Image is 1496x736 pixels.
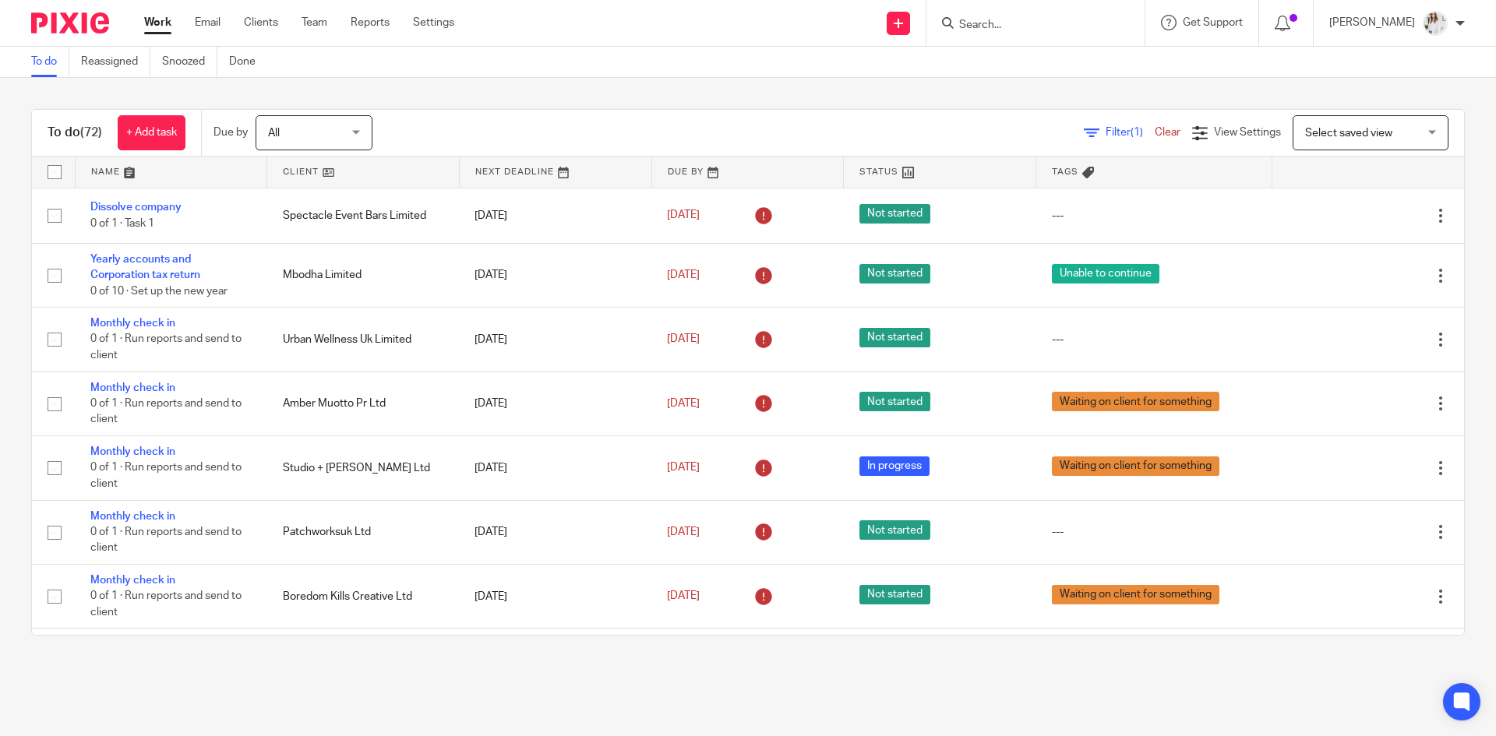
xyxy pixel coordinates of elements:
[958,19,1098,33] input: Search
[1183,17,1243,28] span: Get Support
[1052,585,1219,604] span: Waiting on client for something
[459,308,651,372] td: [DATE]
[1052,264,1159,283] span: Unable to continue
[1329,15,1415,30] p: [PERSON_NAME]
[244,15,278,30] a: Clients
[267,500,460,564] td: Patchworksuk Ltd
[1052,167,1078,176] span: Tags
[459,629,651,692] td: [DATE]
[90,318,175,329] a: Monthly check in
[1214,127,1281,138] span: View Settings
[90,446,175,457] a: Monthly check in
[859,264,930,283] span: Not started
[268,128,280,139] span: All
[1052,524,1257,540] div: ---
[667,398,700,409] span: [DATE]
[213,125,248,140] p: Due by
[195,15,221,30] a: Email
[90,334,242,361] span: 0 of 1 · Run reports and send to client
[459,372,651,435] td: [DATE]
[459,436,651,500] td: [DATE]
[459,188,651,243] td: [DATE]
[1423,11,1448,36] img: Daisy.JPG
[31,47,69,77] a: To do
[48,125,102,141] h1: To do
[1305,128,1392,139] span: Select saved view
[90,398,242,425] span: 0 of 1 · Run reports and send to client
[267,565,460,629] td: Boredom Kills Creative Ltd
[267,372,460,435] td: Amber Muotto Pr Ltd
[1052,392,1219,411] span: Waiting on client for something
[90,218,154,229] span: 0 of 1 · Task 1
[1131,127,1143,138] span: (1)
[667,526,700,537] span: [DATE]
[267,188,460,243] td: Spectacle Event Bars Limited
[90,382,175,393] a: Monthly check in
[859,392,930,411] span: Not started
[859,328,930,347] span: Not started
[229,47,267,77] a: Done
[413,15,454,30] a: Settings
[459,243,651,307] td: [DATE]
[144,15,171,30] a: Work
[90,575,175,586] a: Monthly check in
[90,511,175,522] a: Monthly check in
[90,254,200,280] a: Yearly accounts and Corporation tax return
[80,126,102,139] span: (72)
[667,269,700,280] span: [DATE]
[267,436,460,500] td: Studio + [PERSON_NAME] Ltd
[267,308,460,372] td: Urban Wellness Uk Limited
[90,526,242,554] span: 0 of 1 · Run reports and send to client
[90,202,182,213] a: Dissolve company
[90,463,242,490] span: 0 of 1 · Run reports and send to client
[1052,456,1219,476] span: Waiting on client for something
[162,47,217,77] a: Snoozed
[1155,127,1180,138] a: Clear
[351,15,390,30] a: Reports
[859,520,930,540] span: Not started
[667,210,700,221] span: [DATE]
[118,115,185,150] a: + Add task
[90,591,242,618] span: 0 of 1 · Run reports and send to client
[1052,208,1257,224] div: ---
[81,47,150,77] a: Reassigned
[667,591,700,602] span: [DATE]
[859,204,930,224] span: Not started
[459,565,651,629] td: [DATE]
[859,456,930,476] span: In progress
[1106,127,1155,138] span: Filter
[667,334,700,345] span: [DATE]
[302,15,327,30] a: Team
[267,629,460,692] td: Boredom Kills Creative Ltd
[459,500,651,564] td: [DATE]
[1052,332,1257,347] div: ---
[667,463,700,474] span: [DATE]
[31,12,109,33] img: Pixie
[267,243,460,307] td: Mbodha Limited
[90,286,228,297] span: 0 of 10 · Set up the new year
[859,585,930,604] span: Not started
